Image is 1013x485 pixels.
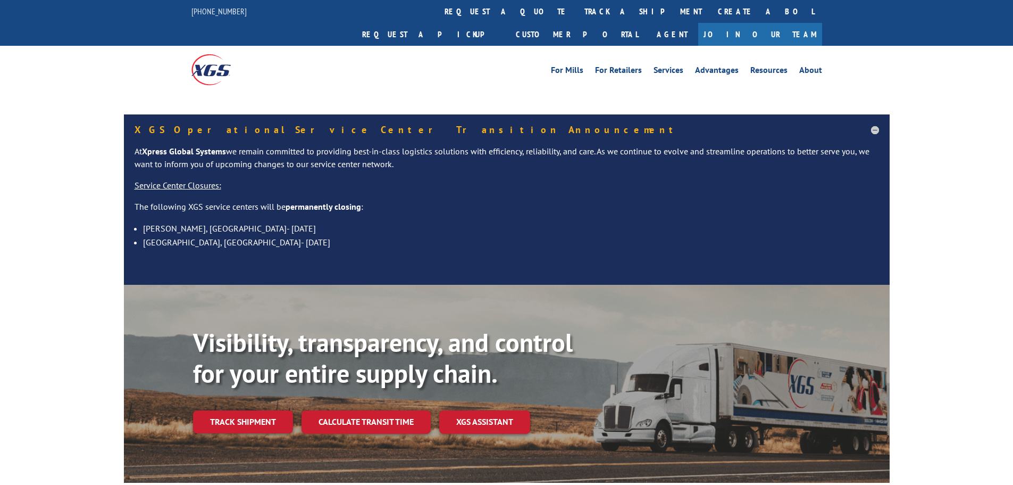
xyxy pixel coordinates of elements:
[193,410,293,433] a: Track shipment
[551,66,583,78] a: For Mills
[439,410,530,433] a: XGS ASSISTANT
[135,145,879,179] p: At we remain committed to providing best-in-class logistics solutions with efficiency, reliabilit...
[646,23,698,46] a: Agent
[286,201,361,212] strong: permanently closing
[135,125,879,135] h5: XGS Operational Service Center Transition Announcement
[143,221,879,235] li: [PERSON_NAME], [GEOGRAPHIC_DATA]- [DATE]
[698,23,822,46] a: Join Our Team
[191,6,247,17] a: [PHONE_NUMBER]
[354,23,508,46] a: Request a pickup
[654,66,683,78] a: Services
[135,180,221,191] u: Service Center Closures:
[142,146,226,157] strong: Xpress Global Systems
[508,23,646,46] a: Customer Portal
[135,201,879,222] p: The following XGS service centers will be :
[750,66,788,78] a: Resources
[143,235,879,249] li: [GEOGRAPHIC_DATA], [GEOGRAPHIC_DATA]- [DATE]
[193,326,573,390] b: Visibility, transparency, and control for your entire supply chain.
[799,66,822,78] a: About
[595,66,642,78] a: For Retailers
[302,410,431,433] a: Calculate transit time
[695,66,739,78] a: Advantages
